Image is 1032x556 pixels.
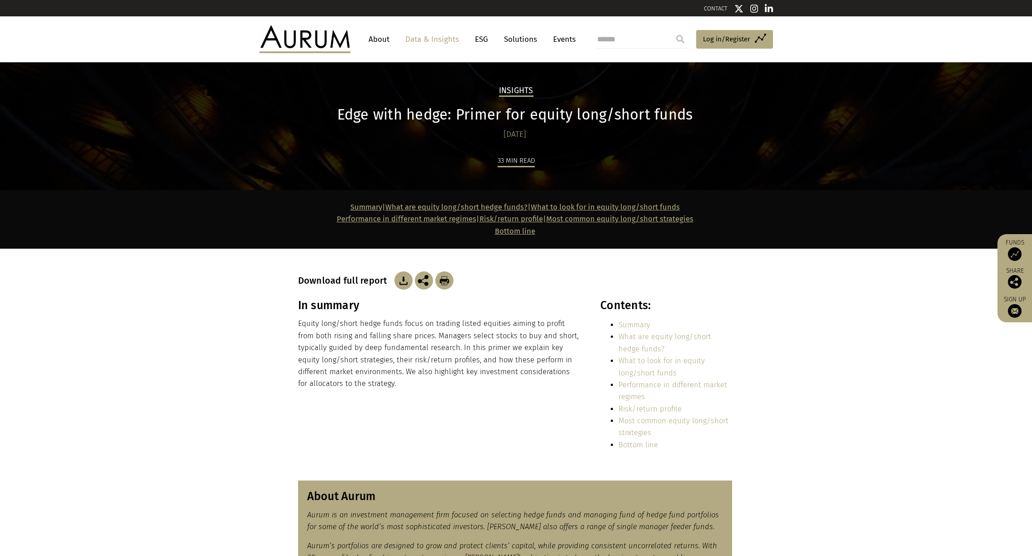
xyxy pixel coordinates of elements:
[548,31,576,48] a: Events
[298,299,581,312] h3: In summary
[704,5,728,12] a: CONTACT
[618,405,682,413] a: Risk/return profile
[546,215,693,223] a: Most common equity long/short strategies
[495,227,535,235] a: Bottom line
[435,271,454,290] img: Download Article
[298,128,732,141] div: [DATE]
[298,106,732,124] h1: Edge with hedge: Primer for equity long/short funds
[696,30,773,49] a: Log in/Register
[1002,296,1027,318] a: Sign up
[734,4,743,13] img: Twitter icon
[307,511,719,531] em: Aurum is an investment management firm focused on selecting hedge funds and managing fund of hedg...
[415,271,433,290] img: Share this post
[498,155,535,167] div: 33 min read
[337,215,476,223] a: Performance in different market regimes
[337,203,693,235] strong: | | | |
[600,299,732,312] h3: Contents:
[671,30,689,48] input: Submit
[765,4,773,13] img: Linkedin icon
[618,441,658,449] a: Bottom line
[1002,268,1027,289] div: Share
[364,31,394,48] a: About
[618,332,711,353] a: What are equity long/short hedge funds?
[259,25,350,53] img: Aurum
[618,356,705,377] a: What to look for in equity long/short funds
[1008,247,1022,261] img: Access Funds
[618,416,728,437] a: Most common equity long/short strategies
[750,4,758,13] img: Instagram icon
[298,275,392,286] h3: Download full report
[531,203,680,211] a: What to look for in equity long/short funds
[1008,275,1022,289] img: Share this post
[1008,304,1022,318] img: Sign up to our newsletter
[401,31,464,48] a: Data & Insights
[703,34,750,45] span: Log in/Register
[350,203,382,211] a: Summary
[470,31,493,48] a: ESG
[307,490,723,503] h3: About Aurum
[499,86,533,97] h2: Insights
[1002,239,1027,261] a: Funds
[618,381,727,401] a: Performance in different market regimes
[385,203,528,211] a: What are equity long/short hedge funds?
[499,31,542,48] a: Solutions
[479,215,543,223] a: Risk/return profile
[394,271,413,290] img: Download Article
[298,318,581,390] p: Equity long/short hedge funds focus on trading listed equities aiming to profit from both rising ...
[618,321,650,329] a: Summary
